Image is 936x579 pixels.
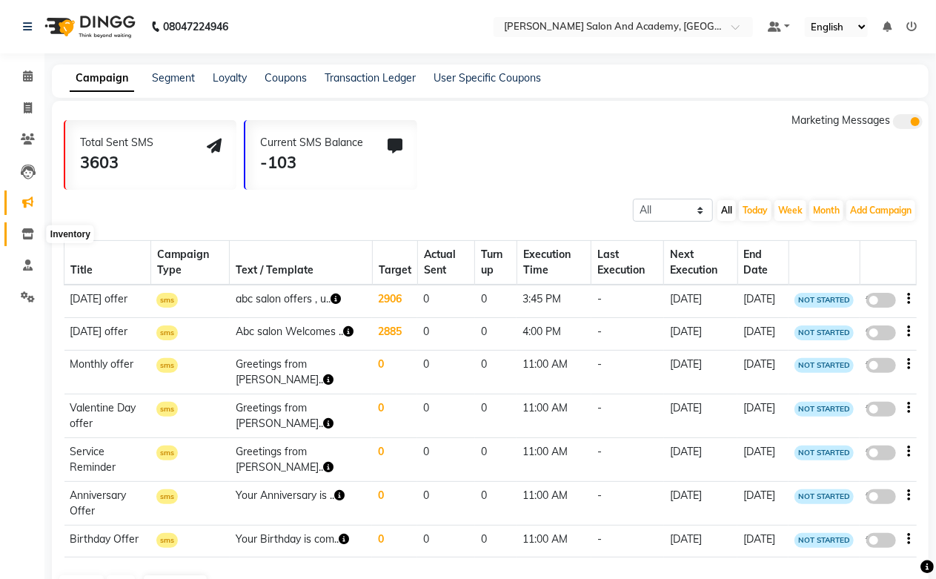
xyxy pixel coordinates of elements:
label: false [866,446,896,460]
td: - [591,285,664,317]
td: [DATE] offer [64,317,151,350]
span: sms [156,402,178,417]
a: Loyalty [213,71,247,85]
button: Add Campaign [846,200,915,221]
td: Greetings from [PERSON_NAME].. [230,394,372,437]
label: false [866,402,896,417]
a: Transaction Ledger [325,71,416,85]
td: Service Reminder [64,437,151,481]
td: - [591,350,664,394]
td: Greetings from [PERSON_NAME].. [230,350,372,394]
td: - [591,437,664,481]
td: [DATE] [664,394,737,437]
button: Week [774,200,806,221]
td: - [591,317,664,350]
td: 11:00 AM [517,350,591,394]
th: Actual Sent [417,241,474,285]
td: 0 [372,525,417,558]
td: 0 [417,350,474,394]
td: 11:00 AM [517,525,591,558]
div: Inventory [47,225,94,243]
span: NOT STARTED [794,489,854,504]
a: Campaign [70,65,134,92]
span: Marketing Messages [791,113,890,127]
td: 0 [372,350,417,394]
button: All [717,200,736,221]
td: 0 [417,285,474,317]
th: Text / Template [230,241,372,285]
span: NOT STARTED [794,293,854,308]
td: Anniversary Offer [64,481,151,525]
td: abc salon offers , u.. [230,285,372,317]
td: - [591,481,664,525]
td: - [591,525,664,558]
td: 3:45 PM [517,285,591,317]
td: 0 [417,525,474,558]
td: 0 [475,394,517,437]
td: [DATE] [664,350,737,394]
a: Coupons [265,71,307,85]
td: Monthly offer [64,350,151,394]
th: Execution Time [517,241,591,285]
button: Month [809,200,843,221]
td: [DATE] [737,317,789,350]
td: 0 [372,481,417,525]
label: false [866,358,896,373]
span: sms [156,293,178,308]
td: 0 [417,394,474,437]
div: -103 [260,150,363,175]
a: User Specific Coupons [434,71,541,85]
td: Your Birthday is com.. [230,525,372,558]
td: [DATE] offer [64,285,151,317]
td: [DATE] [664,285,737,317]
td: [DATE] [737,437,789,481]
span: sms [156,358,178,373]
span: sms [156,489,178,504]
td: 4:00 PM [517,317,591,350]
td: [DATE] [737,350,789,394]
td: 0 [372,394,417,437]
td: 0 [475,525,517,558]
label: false [866,293,896,308]
span: NOT STARTED [794,325,854,340]
span: sms [156,325,178,340]
td: 11:00 AM [517,437,591,481]
td: 0 [475,437,517,481]
td: 0 [372,437,417,481]
th: End Date [737,241,789,285]
td: [DATE] [737,394,789,437]
td: Abc salon Welcomes .. [230,317,372,350]
span: sms [156,533,178,548]
td: Your Anniversary is .. [230,481,372,525]
div: Current SMS Balance [260,135,363,150]
td: 11:00 AM [517,481,591,525]
div: 3603 [80,150,153,175]
label: false [866,489,896,504]
th: Title [64,241,151,285]
span: NOT STARTED [794,533,854,548]
td: [DATE] [737,481,789,525]
span: NOT STARTED [794,402,854,417]
img: logo [38,6,139,47]
label: false [866,325,896,340]
td: 0 [417,317,474,350]
td: 0 [475,350,517,394]
td: Greetings from [PERSON_NAME].. [230,437,372,481]
td: 0 [475,481,517,525]
td: 0 [417,481,474,525]
td: Birthday Offer [64,525,151,558]
th: Next Execution [664,241,737,285]
th: Campaign Type [150,241,230,285]
td: 0 [475,317,517,350]
td: - [591,394,664,437]
td: [DATE] [664,437,737,481]
a: Segment [152,71,195,85]
td: [DATE] [737,285,789,317]
th: Target [372,241,417,285]
td: 11:00 AM [517,394,591,437]
span: sms [156,446,178,460]
td: 0 [417,437,474,481]
td: [DATE] [664,317,737,350]
td: 2906 [372,285,417,317]
td: [DATE] [664,481,737,525]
